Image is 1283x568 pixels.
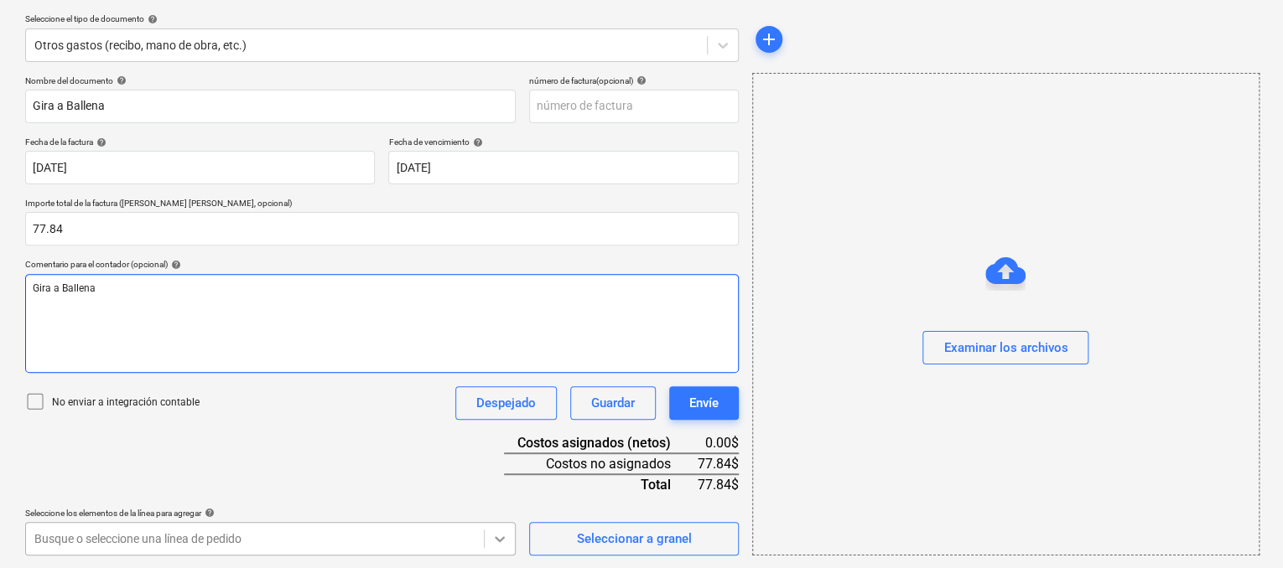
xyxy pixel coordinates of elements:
[33,282,96,294] span: Gira a Ballena
[25,13,739,24] div: Seleccione el tipo de documento
[698,474,739,494] div: 77.84$
[759,29,779,49] span: add
[455,386,557,420] button: Despejado
[25,151,375,184] input: Fecha de factura no especificada
[388,137,738,147] div: Fecha de vencimiento
[504,433,698,453] div: Costos asignados (netos)
[529,522,739,555] button: Seleccionar a granel
[922,331,1088,364] button: Examinar los archivos
[1199,488,1283,568] iframe: Chat Widget
[669,386,739,420] button: Envíe
[144,14,158,24] span: help
[698,453,739,474] div: 77.84$
[576,528,691,550] div: Seleccionar a granel
[469,137,482,147] span: help
[113,75,127,85] span: help
[388,151,738,184] input: Fecha de vencimiento no especificada
[504,453,698,474] div: Costos no asignados
[1199,488,1283,568] div: Widget de chat
[529,75,739,86] div: número de factura (opcional)
[476,392,536,414] div: Despejado
[52,395,200,410] p: No enviar a integración contable
[570,386,656,420] button: Guardar
[25,259,739,270] div: Comentario para el contador (opcional)
[25,212,739,245] input: Importe total de la factura (coste neto, opcional)
[943,337,1067,359] div: Examinar los archivos
[504,474,698,494] div: Total
[25,75,516,86] div: Nombre del documento
[93,137,106,147] span: help
[633,75,647,85] span: help
[201,508,215,518] span: help
[25,137,375,147] div: Fecha de la factura
[698,433,739,453] div: 0.00$
[529,90,739,123] input: número de factura
[25,508,516,519] div: Seleccione los elementos de la línea para agregar
[689,392,719,414] div: Envíe
[25,90,516,123] input: Nombre del documento
[168,260,181,270] span: help
[591,392,635,414] div: Guardar
[25,198,739,212] p: Importe total de la factura ([PERSON_NAME] [PERSON_NAME], opcional)
[752,73,1260,555] div: Examinar los archivos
